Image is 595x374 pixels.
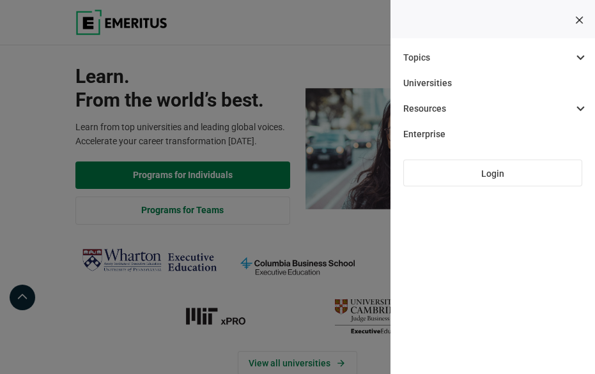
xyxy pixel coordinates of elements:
button: Toggle Menu [575,16,590,25]
a: Universities [397,70,589,96]
a: Login [403,160,582,186]
a: Enterprise [397,121,589,147]
a: Topics [397,45,589,70]
a: Resources [397,96,589,121]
